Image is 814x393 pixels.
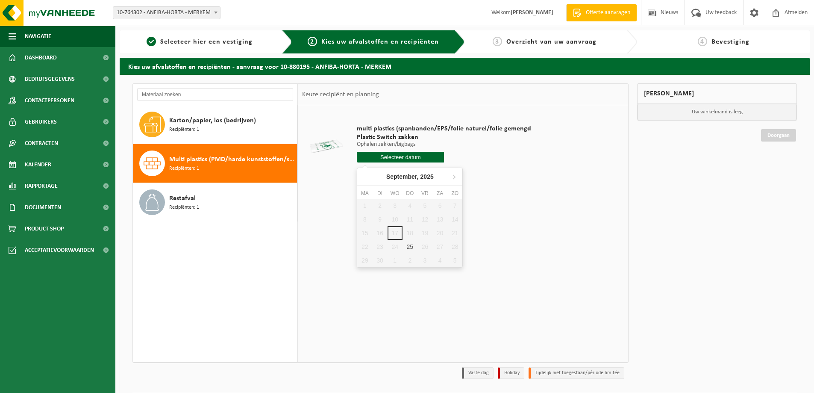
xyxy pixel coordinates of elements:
span: 10-764302 - ANFIBA-HORTA - MERKEM [113,6,220,19]
a: 1Selecteer hier een vestiging [124,37,275,47]
span: Contracten [25,133,58,154]
strong: [PERSON_NAME] [511,9,553,16]
span: Contactpersonen [25,90,74,111]
button: Restafval Recipiënten: 1 [133,183,297,222]
p: Uw winkelmand is leeg [638,104,796,120]
li: Vaste dag [462,367,494,379]
span: Recipiënten: 1 [169,165,199,173]
span: Selecteer hier een vestiging [160,38,253,45]
i: 2025 [420,174,434,180]
input: Selecteer datum [357,152,444,163]
div: ma [357,189,372,198]
span: Plastic Switch zakken [357,133,531,142]
div: September, [383,170,437,183]
span: Gebruikers [25,111,57,133]
div: vr [417,189,432,198]
span: Navigatie [25,26,51,47]
span: 1 [147,37,156,46]
span: Bedrijfsgegevens [25,68,75,90]
span: Multi plastics (PMD/harde kunststoffen/spanbanden/EPS/folie naturel/folie gemengd) [169,154,295,165]
span: Recipiënten: 1 [169,126,199,134]
span: Restafval [169,193,196,204]
span: Overzicht van uw aanvraag [506,38,597,45]
span: Kies uw afvalstoffen en recipiënten [321,38,439,45]
span: 10-764302 - ANFIBA-HORTA - MERKEM [113,7,220,19]
span: multi plastics (spanbanden/EPS/folie naturel/folie gemengd [357,124,531,133]
span: Documenten [25,197,61,218]
div: do [403,189,417,198]
span: Acceptatievoorwaarden [25,239,94,261]
span: Recipiënten: 1 [169,204,199,212]
a: Doorgaan [761,129,796,142]
div: zo [447,189,462,198]
span: Rapportage [25,175,58,197]
span: 2 [308,37,317,46]
p: Ophalen zakken/bigbags [357,142,531,148]
div: di [372,189,387,198]
li: Holiday [498,367,524,379]
h2: Kies uw afvalstoffen en recipiënten - aanvraag voor 10-880195 - ANFIBA-HORTA - MERKEM [120,58,810,74]
span: Kalender [25,154,51,175]
button: Multi plastics (PMD/harde kunststoffen/spanbanden/EPS/folie naturel/folie gemengd) Recipiënten: 1 [133,144,297,183]
div: [PERSON_NAME] [637,83,797,104]
span: Karton/papier, los (bedrijven) [169,115,256,126]
a: Offerte aanvragen [566,4,637,21]
span: Dashboard [25,47,57,68]
div: Keuze recipiënt en planning [298,84,383,105]
div: za [432,189,447,198]
input: Materiaal zoeken [137,88,293,101]
span: 4 [698,37,707,46]
span: Bevestiging [711,38,749,45]
div: wo [388,189,403,198]
li: Tijdelijk niet toegestaan/période limitée [529,367,624,379]
span: Offerte aanvragen [584,9,632,17]
button: Karton/papier, los (bedrijven) Recipiënten: 1 [133,105,297,144]
div: 25 [403,240,417,254]
span: Product Shop [25,218,64,239]
span: 3 [493,37,502,46]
